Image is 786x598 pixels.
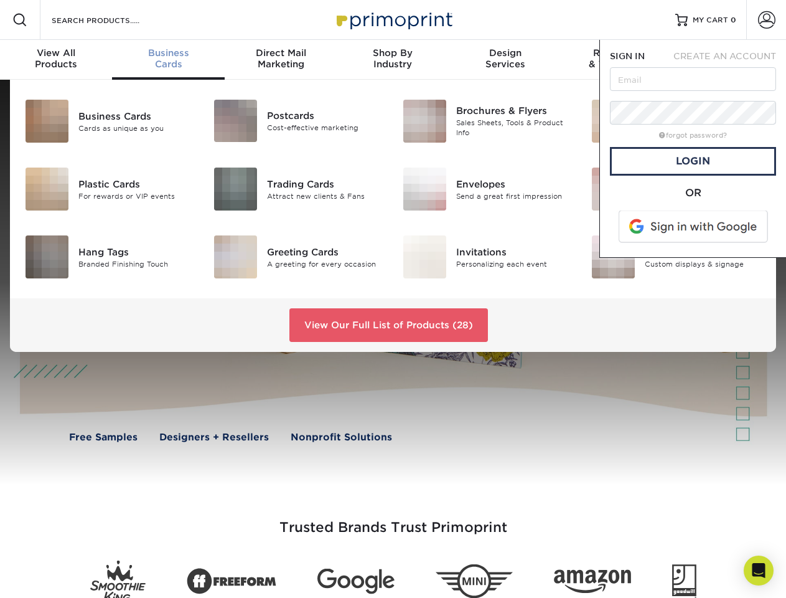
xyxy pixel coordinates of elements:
[331,6,456,33] img: Primoprint
[29,490,757,551] h3: Trusted Brands Trust Primoprint
[289,308,488,342] a: View Our Full List of Products (28)
[3,560,106,594] iframe: Google Customer Reviews
[561,47,673,70] div: & Templates
[337,47,449,59] span: Shop By
[112,40,224,80] a: BusinessCards
[337,40,449,80] a: Shop ByIndustry
[561,40,673,80] a: Resources& Templates
[672,564,696,598] img: Goodwill
[337,47,449,70] div: Industry
[731,16,736,24] span: 0
[610,147,776,176] a: Login
[561,47,673,59] span: Resources
[449,47,561,70] div: Services
[449,40,561,80] a: DesignServices
[610,186,776,201] div: OR
[744,556,774,586] div: Open Intercom Messenger
[225,40,337,80] a: Direct MailMarketing
[112,47,224,59] span: Business
[225,47,337,70] div: Marketing
[659,131,727,140] a: forgot password?
[673,51,776,61] span: CREATE AN ACCOUNT
[317,569,395,594] img: Google
[610,67,776,91] input: Email
[225,47,337,59] span: Direct Mail
[554,570,631,594] img: Amazon
[50,12,172,27] input: SEARCH PRODUCTS.....
[112,47,224,70] div: Cards
[693,15,728,26] span: MY CART
[610,51,645,61] span: SIGN IN
[449,47,561,59] span: Design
